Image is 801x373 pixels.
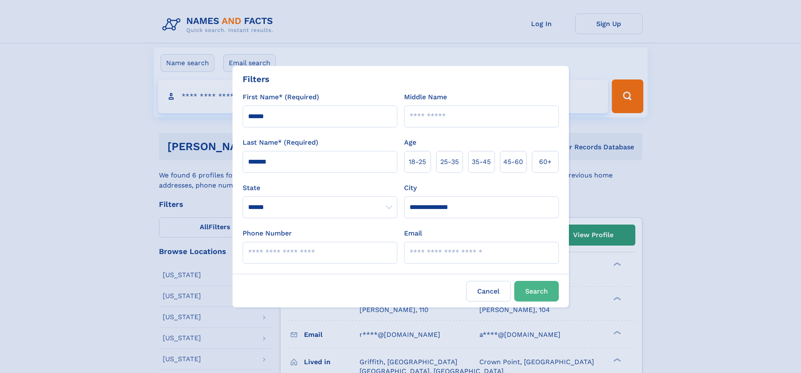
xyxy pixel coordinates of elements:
label: State [243,183,397,193]
label: City [404,183,417,193]
div: Filters [243,73,270,85]
span: 35‑45 [472,157,491,167]
button: Search [514,281,559,302]
span: 25‑35 [440,157,459,167]
label: Middle Name [404,92,447,102]
label: Age [404,138,416,148]
label: Phone Number [243,228,292,238]
label: First Name* (Required) [243,92,319,102]
span: 18‑25 [409,157,426,167]
label: Last Name* (Required) [243,138,318,148]
span: 45‑60 [503,157,523,167]
span: 60+ [539,157,552,167]
label: Email [404,228,422,238]
label: Cancel [466,281,511,302]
